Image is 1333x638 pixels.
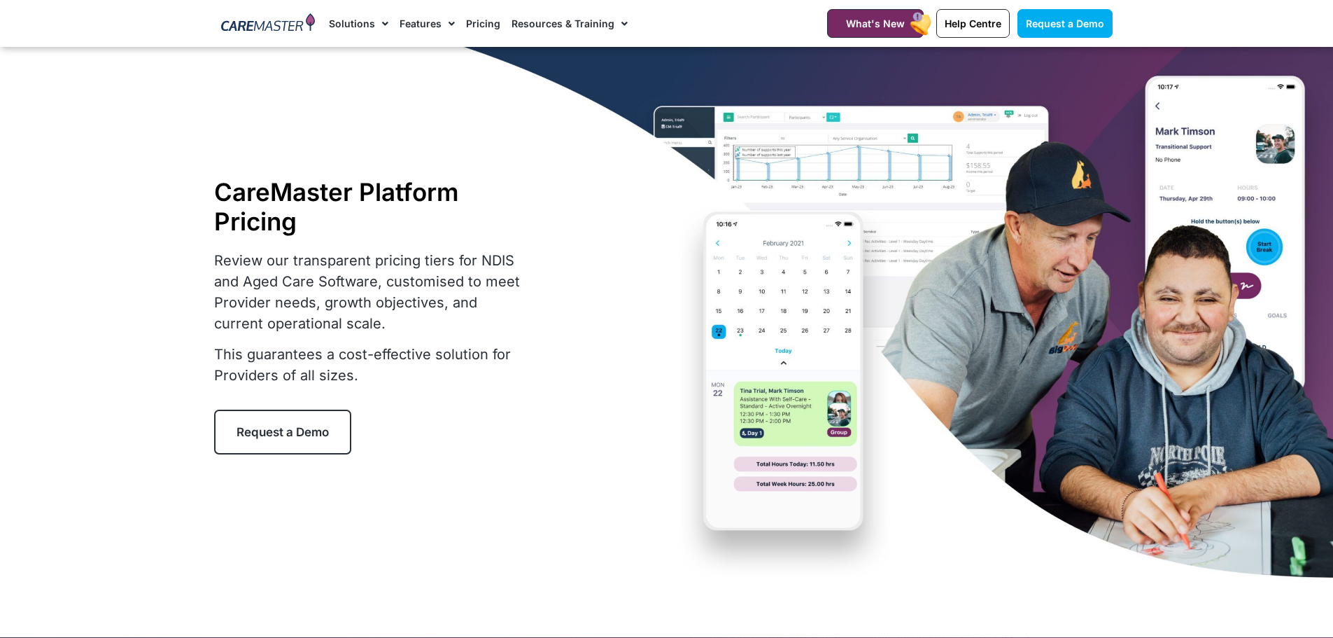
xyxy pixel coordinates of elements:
[214,250,529,334] p: Review our transparent pricing tiers for NDIS and Aged Care Software, customised to meet Provider...
[1017,9,1113,38] a: Request a Demo
[945,18,1001,29] span: Help Centre
[827,9,924,38] a: What's New
[214,344,529,386] p: This guarantees a cost-effective solution for Providers of all sizes.
[936,9,1010,38] a: Help Centre
[846,18,905,29] span: What's New
[214,177,529,236] h1: CareMaster Platform Pricing
[221,13,316,34] img: CareMaster Logo
[1026,18,1104,29] span: Request a Demo
[214,410,351,455] a: Request a Demo
[237,425,329,439] span: Request a Demo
